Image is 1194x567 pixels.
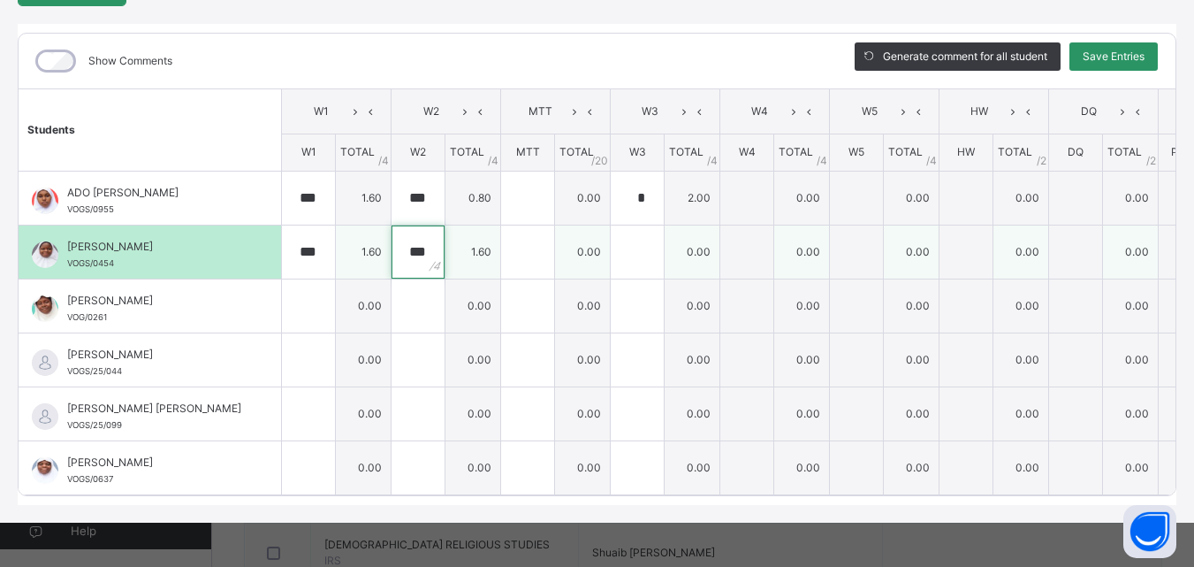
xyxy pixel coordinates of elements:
td: 0.00 [665,225,720,279]
td: 0.00 [1103,225,1159,279]
td: 0.00 [884,279,939,333]
td: 0.00 [555,441,611,494]
td: 1.60 [336,171,392,225]
span: / 2 [1037,153,1046,169]
span: VOGS/25/099 [67,420,122,430]
img: default.svg [32,403,58,430]
span: W5 [843,103,895,119]
span: ADO [PERSON_NAME] [67,185,241,201]
span: TOTAL [669,145,703,158]
span: TOTAL [779,145,813,158]
td: 0.00 [336,333,392,387]
span: [PERSON_NAME] [PERSON_NAME] [67,401,241,417]
td: 0.00 [336,387,392,441]
span: TOTAL [998,145,1032,158]
td: 0.00 [665,279,720,333]
span: HW [957,145,975,158]
span: VOGS/25/044 [67,366,122,376]
td: 0.00 [1103,279,1159,333]
td: 0.80 [445,171,501,225]
span: W1 [295,103,347,119]
td: 0.00 [445,279,501,333]
span: W4 [739,145,756,158]
button: Open asap [1123,505,1176,558]
span: TOTAL [340,145,375,158]
span: W2 [410,145,426,158]
span: W3 [624,103,676,119]
span: DQ [1062,103,1114,119]
td: 0.00 [555,387,611,441]
td: 0.00 [665,387,720,441]
span: / 4 [817,153,827,169]
span: [PERSON_NAME] [67,239,241,255]
span: VOGS/0637 [67,474,113,484]
img: default.svg [32,349,58,376]
span: W2 [405,103,457,119]
td: 0.00 [665,441,720,494]
span: TOTAL [450,145,484,158]
span: Generate comment for all student [883,49,1047,65]
span: VOG/0261 [67,312,107,322]
td: 0.00 [774,279,830,333]
td: 0.00 [555,333,611,387]
td: 0.00 [665,333,720,387]
td: 0.00 [884,387,939,441]
td: 0.00 [555,279,611,333]
td: 2.00 [665,171,720,225]
span: / 2 [1146,153,1156,169]
td: 0.00 [774,171,830,225]
img: VOGS_0637.png [32,457,58,484]
td: 0.00 [993,171,1049,225]
td: 0.00 [1103,333,1159,387]
img: VOGS_0454.png [32,241,58,268]
td: 0.00 [1103,387,1159,441]
span: Save Entries [1083,49,1145,65]
td: 0.00 [774,225,830,279]
td: 0.00 [993,441,1049,494]
td: 0.00 [774,441,830,494]
label: Show Comments [88,53,172,69]
td: 0.00 [774,333,830,387]
td: 0.00 [445,441,501,494]
td: 1.60 [445,225,501,279]
span: VOGS/0454 [67,258,114,268]
td: 0.00 [993,333,1049,387]
span: [PERSON_NAME] [67,455,241,471]
span: TOTAL [888,145,923,158]
span: VOGS/0955 [67,204,114,214]
span: W3 [629,145,646,158]
td: 0.00 [445,333,501,387]
td: 0.00 [1103,171,1159,225]
td: 0.00 [884,225,939,279]
td: 0.00 [884,333,939,387]
td: 0.00 [1103,441,1159,494]
span: W5 [848,145,864,158]
img: VOGS_0955.png [32,188,58,214]
span: TOTAL [559,145,594,158]
span: / 4 [488,153,498,169]
td: 1.60 [336,225,392,279]
span: MTT [516,145,540,158]
span: HW [953,103,1005,119]
span: W4 [734,103,786,119]
td: 0.00 [555,225,611,279]
span: / 4 [378,153,389,169]
span: / 4 [707,153,718,169]
td: 0.00 [884,171,939,225]
td: 0.00 [993,387,1049,441]
span: / 4 [926,153,937,169]
td: 0.00 [774,387,830,441]
span: DQ [1068,145,1084,158]
span: [PERSON_NAME] [67,293,241,309]
span: MTT [514,103,567,119]
td: 0.00 [555,171,611,225]
td: 0.00 [336,279,392,333]
td: 0.00 [884,441,939,494]
td: 0.00 [993,279,1049,333]
span: Students [27,123,75,136]
td: 0.00 [336,441,392,494]
span: [PERSON_NAME] [67,347,241,363]
img: VOG_0261.png [32,295,58,322]
span: / 20 [591,153,608,169]
span: TOTAL [1107,145,1142,158]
